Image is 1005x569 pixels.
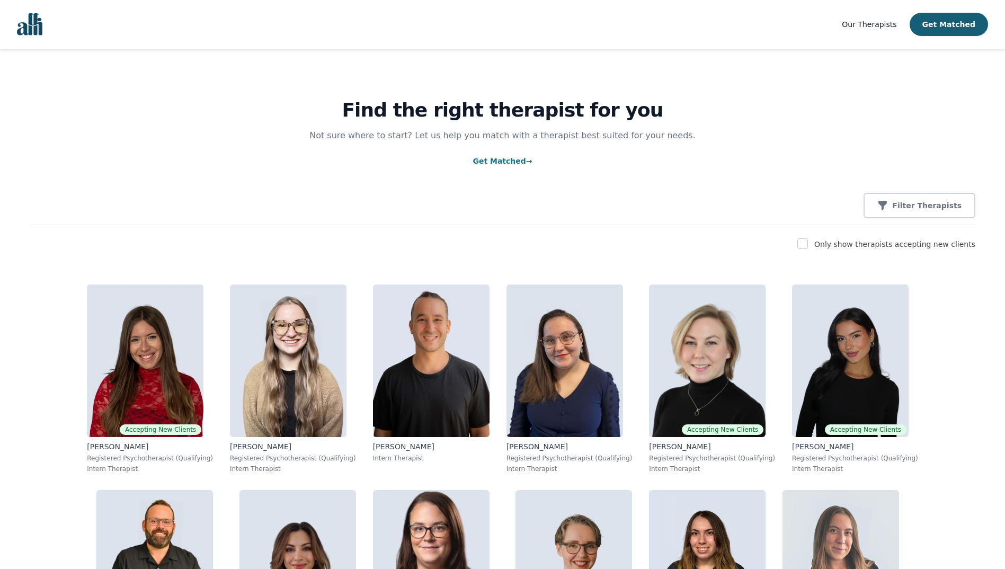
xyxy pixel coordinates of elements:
p: Registered Psychotherapist (Qualifying) [87,454,213,463]
img: Faith_Woodley [230,284,346,437]
span: Accepting New Clients [682,424,763,435]
p: Intern Therapist [649,465,775,473]
span: Accepting New Clients [120,424,201,435]
p: Not sure where to start? Let us help you match with a therapist best suited for your needs. [299,129,706,142]
span: → [526,157,532,165]
p: Intern Therapist [373,454,490,463]
p: Registered Psychotherapist (Qualifying) [230,454,356,463]
h1: Find the right therapist for you [30,100,975,121]
p: Intern Therapist [230,465,356,473]
a: Kavon_Banejad[PERSON_NAME]Intern Therapist [364,276,498,482]
p: [PERSON_NAME] [506,441,633,452]
img: Alisha_Levine [87,284,203,437]
p: [PERSON_NAME] [87,441,213,452]
img: Jocelyn_Crawford [649,284,766,437]
a: Jocelyn_CrawfordAccepting New Clients[PERSON_NAME]Registered Psychotherapist (Qualifying)Intern T... [641,276,784,482]
p: [PERSON_NAME] [649,441,775,452]
img: Vanessa_McCulloch [506,284,623,437]
a: Our Therapists [842,18,896,31]
p: Intern Therapist [87,465,213,473]
p: Intern Therapist [506,465,633,473]
p: Filter Therapists [892,200,962,211]
img: Kavon_Banejad [373,284,490,437]
p: Intern Therapist [792,465,918,473]
p: Registered Psychotherapist (Qualifying) [506,454,633,463]
button: Get Matched [910,13,988,36]
img: Alyssa_Tweedie [792,284,909,437]
label: Only show therapists accepting new clients [814,240,975,248]
p: [PERSON_NAME] [230,441,356,452]
span: Accepting New Clients [825,424,906,435]
p: [PERSON_NAME] [373,441,490,452]
button: Filter Therapists [864,193,975,218]
a: Alisha_LevineAccepting New Clients[PERSON_NAME]Registered Psychotherapist (Qualifying)Intern Ther... [78,276,221,482]
span: Our Therapists [842,20,896,29]
img: alli logo [17,13,42,35]
a: Vanessa_McCulloch[PERSON_NAME]Registered Psychotherapist (Qualifying)Intern Therapist [498,276,641,482]
p: Registered Psychotherapist (Qualifying) [792,454,918,463]
a: Get Matched [473,157,532,165]
a: Faith_Woodley[PERSON_NAME]Registered Psychotherapist (Qualifying)Intern Therapist [221,276,364,482]
p: [PERSON_NAME] [792,441,918,452]
p: Registered Psychotherapist (Qualifying) [649,454,775,463]
a: Alyssa_TweedieAccepting New Clients[PERSON_NAME]Registered Psychotherapist (Qualifying)Intern The... [784,276,927,482]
